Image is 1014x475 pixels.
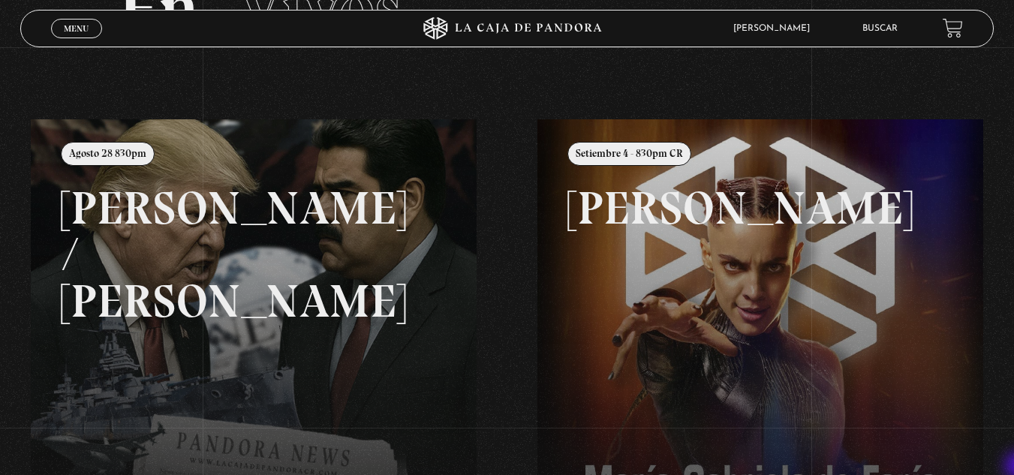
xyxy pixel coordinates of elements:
span: [PERSON_NAME] [726,24,825,33]
a: View your shopping cart [943,18,963,38]
span: Menu [64,24,89,33]
a: Buscar [862,24,898,33]
span: Cerrar [59,36,94,47]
